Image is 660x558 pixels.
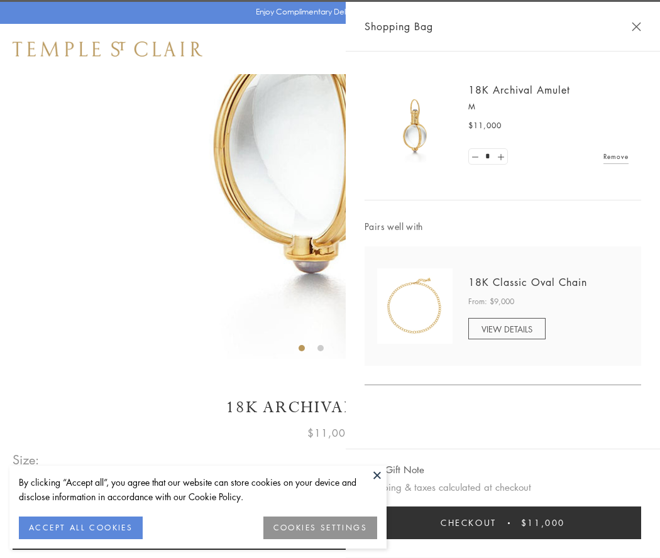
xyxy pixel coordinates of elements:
[365,462,424,478] button: Add Gift Note
[263,517,377,539] button: COOKIES SETTINGS
[468,295,514,308] span: From: $9,000
[19,517,143,539] button: ACCEPT ALL COOKIES
[256,6,399,18] p: Enjoy Complimentary Delivery & Returns
[365,479,641,495] p: Shipping & taxes calculated at checkout
[632,22,641,31] button: Close Shopping Bag
[19,475,377,504] div: By clicking “Accept all”, you agree that our website can store cookies on your device and disclos...
[13,397,647,418] h1: 18K Archival Amulet
[468,275,587,289] a: 18K Classic Oval Chain
[468,83,570,97] a: 18K Archival Amulet
[468,101,629,113] p: M
[468,119,502,132] span: $11,000
[377,88,453,163] img: 18K Archival Amulet
[13,449,40,470] span: Size:
[521,516,565,530] span: $11,000
[494,149,507,165] a: Set quantity to 2
[307,425,353,441] span: $11,000
[365,506,641,539] button: Checkout $11,000
[469,149,481,165] a: Set quantity to 0
[441,516,497,530] span: Checkout
[481,323,532,335] span: VIEW DETAILS
[365,18,433,35] span: Shopping Bag
[13,41,202,57] img: Temple St. Clair
[603,150,629,163] a: Remove
[377,268,453,344] img: N88865-OV18
[468,318,546,339] a: VIEW DETAILS
[365,219,641,234] span: Pairs well with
